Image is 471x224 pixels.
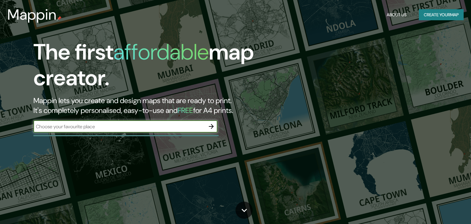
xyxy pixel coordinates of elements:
[33,96,269,115] h2: Mappin lets you create and design maps that are ready to print. It's completely personalised, eas...
[7,6,57,23] h3: Mappin
[33,123,205,130] input: Choose your favourite place
[33,39,269,96] h1: The first map creator.
[113,38,209,66] h1: affordable
[57,16,62,21] img: mappin-pin
[419,9,464,21] button: Create yourmap
[384,9,409,21] button: About Us
[178,106,193,115] h5: FREE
